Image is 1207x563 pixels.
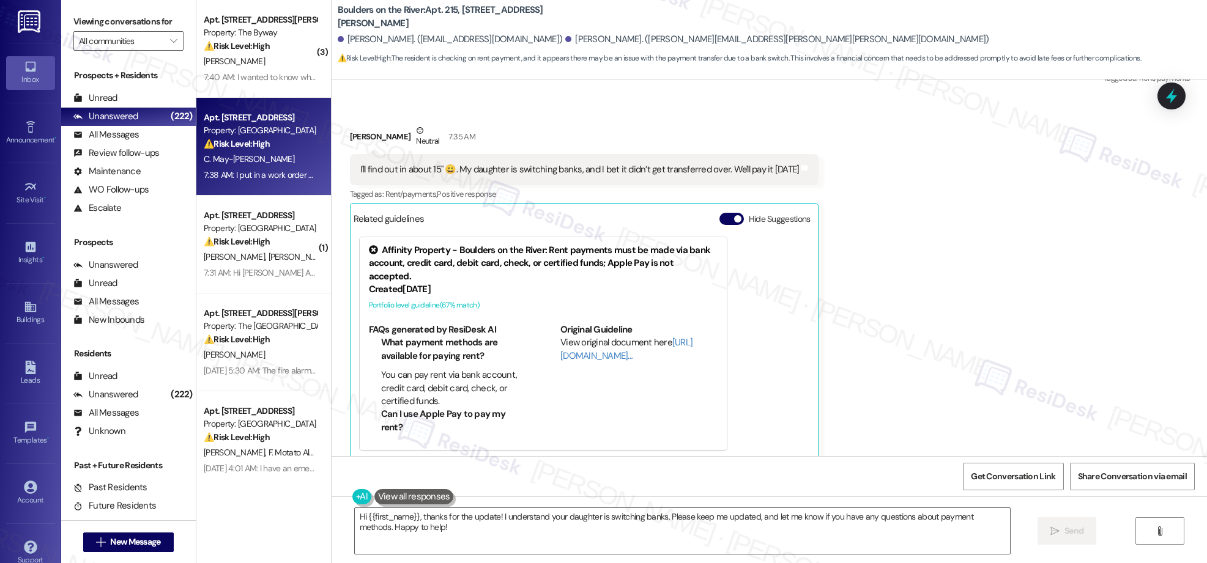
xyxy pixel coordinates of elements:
a: Insights • [6,237,55,270]
li: What payment methods are available for paying rent? [381,336,526,362]
strong: ⚠️ Risk Level: High [204,432,270,443]
div: I'll find out in about 15" 😀. My daughter is switching banks, and I bet it didn’t get transferred... [360,163,800,176]
div: Property: The [GEOGRAPHIC_DATA] [204,320,317,333]
span: New Message [110,535,160,548]
b: Original Guideline [560,323,633,336]
div: [DATE] 5:30 AM: The fire alarm still goes off throughout the night [204,365,429,376]
div: Apt. [STREET_ADDRESS] [204,209,317,222]
div: Maintenance [73,165,141,178]
a: Account [6,477,55,510]
label: Viewing conversations for [73,12,184,31]
div: Apt. [STREET_ADDRESS] [204,405,317,418]
i:  [1155,526,1164,536]
div: Property: [GEOGRAPHIC_DATA] [204,418,317,430]
span: • [54,134,56,142]
div: Escalate [73,202,121,215]
span: Get Conversation Link [971,470,1055,483]
button: Share Conversation via email [1070,463,1195,490]
div: Review follow-ups [73,147,159,160]
li: You can pay rent via bank account, credit card, debit card, check, or certified funds. [381,369,526,408]
div: [PERSON_NAME]. ([EMAIL_ADDRESS][DOMAIN_NAME]) [338,33,563,46]
div: Past + Future Residents [61,459,196,472]
div: 7:31 AM: Hi [PERSON_NAME] Any updates on when my stove is being fixed ? is been over two weeks si... [204,267,848,278]
span: [PERSON_NAME] [268,251,329,262]
a: Site Visit • [6,177,55,210]
div: [PERSON_NAME]. ([PERSON_NAME][EMAIL_ADDRESS][PERSON_NAME][PERSON_NAME][DOMAIN_NAME]) [565,33,989,46]
div: Property: [GEOGRAPHIC_DATA] [204,222,317,235]
div: Unread [73,92,117,105]
div: Unread [73,370,117,383]
div: All Messages [73,407,139,419]
div: All Messages [73,128,139,141]
div: (222) [168,385,195,404]
span: C. May-[PERSON_NAME] [204,153,294,164]
span: • [44,194,46,202]
div: All Messages [73,295,139,308]
div: [DATE] 4:01 AM: I have an emergency, and I probably have to move, is there any problem if I move? [204,463,551,474]
div: Prospects + Residents [61,69,196,82]
div: Apt. [STREET_ADDRESS][PERSON_NAME] [204,13,317,26]
a: Buildings [6,296,55,329]
strong: ⚠️ Risk Level: High [204,138,270,149]
span: [PERSON_NAME] [204,349,265,360]
a: Templates • [6,417,55,450]
li: Can I use Apple Pay to pay my rent? [381,408,526,434]
textarea: Hi {{first_name}}, thanks for the update! I understand your daughter is switching banks. Please k... [355,508,1010,554]
div: 7:38 AM: I put in a work order at the same time that my last work order was put in. And yes it is... [204,169,575,180]
i:  [170,36,177,46]
a: [URL][DOMAIN_NAME]… [560,336,693,361]
div: Past Residents [73,481,147,494]
div: Affinity Property - Boulders on the River: Rent payments must be made via bank account, credit ca... [369,244,718,283]
span: [PERSON_NAME] [204,447,269,458]
div: Property: [GEOGRAPHIC_DATA] [204,124,317,137]
span: Positive response [437,189,496,199]
strong: ⚠️ Risk Level: High [204,236,270,247]
button: Send [1038,517,1097,545]
a: Leads [6,357,55,390]
div: [PERSON_NAME] [350,124,819,154]
div: Portfolio level guideline ( 67 % match) [369,299,718,312]
strong: ⚠️ Risk Level: High [204,334,270,345]
img: ResiDesk Logo [18,10,43,33]
div: Unanswered [73,259,138,271]
b: FAQs generated by ResiDesk AI [369,323,496,336]
b: Boulders on the River: Apt. 215, [STREET_ADDRESS][PERSON_NAME] [338,4,582,30]
div: Apt. [STREET_ADDRESS] [204,111,317,124]
div: Prospects [61,236,196,249]
div: Neutral [414,124,442,150]
span: [PERSON_NAME] [204,56,265,67]
span: F. Motato Alviarez [268,447,332,458]
div: Unanswered [73,110,138,123]
div: Related guidelines [354,213,425,230]
span: Send [1064,524,1083,537]
div: Unread [73,277,117,290]
div: Created [DATE] [369,283,718,296]
div: Apt. [STREET_ADDRESS][PERSON_NAME] [204,307,317,320]
span: Rent/payments , [385,189,437,199]
a: Inbox [6,56,55,89]
label: Hide Suggestions [749,213,811,226]
div: WO Follow-ups [73,183,149,196]
div: Unknown [73,425,125,438]
div: New Inbounds [73,314,144,326]
span: Share Conversation via email [1078,470,1187,483]
div: 7:40 AM: I wanted to know what protocol is for that scenario [204,72,417,83]
div: Unanswered [73,388,138,401]
div: (222) [168,107,195,126]
strong: ⚠️ Risk Level: High [338,53,390,63]
div: Residents [61,347,196,360]
button: Get Conversation Link [963,463,1063,490]
span: [PERSON_NAME] [204,251,269,262]
span: • [42,254,44,262]
input: All communities [79,31,164,51]
i:  [1050,526,1060,536]
div: Future Residents [73,499,156,512]
span: • [47,434,49,443]
div: Property: The Byway [204,26,317,39]
i:  [96,537,105,547]
div: View original document here [560,336,718,362]
span: : The resident is checking on rent payment, and it appears there may be an issue with the payment... [338,52,1141,65]
div: 7:35 AM [445,130,475,143]
div: Tagged as: [350,185,819,203]
button: New Message [83,532,174,552]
